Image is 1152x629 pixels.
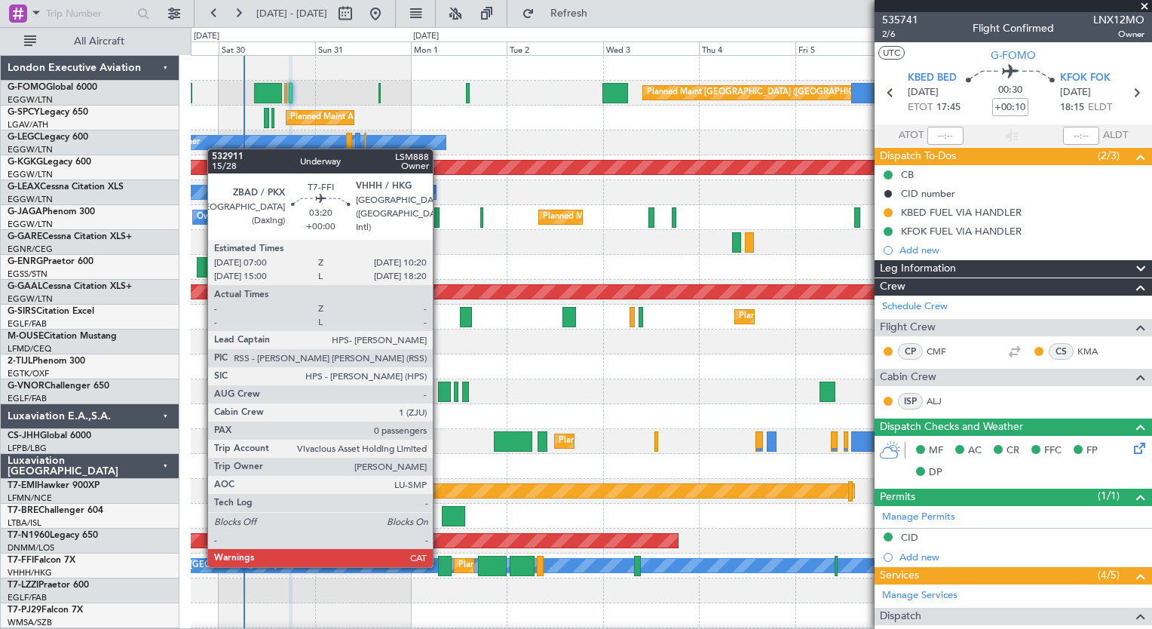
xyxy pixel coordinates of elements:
[603,41,699,55] div: Wed 3
[411,41,507,55] div: Mon 1
[8,169,53,180] a: EGGW/LTN
[543,206,780,229] div: Planned Maint [GEOGRAPHIC_DATA] ([GEOGRAPHIC_DATA])
[17,29,164,54] button: All Aircraft
[8,431,40,440] span: CS-JHH
[8,393,47,404] a: EGLF/FAB
[8,183,40,192] span: G-LEAX
[880,567,919,585] span: Services
[1088,100,1112,115] span: ELDT
[901,225,1022,238] div: KFOK FUEL VIA HANDLER
[8,282,42,291] span: G-GAAL
[880,369,936,386] span: Cabin Crew
[275,480,419,502] div: Planned Maint [GEOGRAPHIC_DATA]
[197,206,243,229] div: Owner Ibiza
[1086,443,1098,459] span: FP
[8,144,53,155] a: EGGW/LTN
[908,100,933,115] span: ETOT
[1093,12,1144,28] span: LNX12MO
[1103,128,1128,143] span: ALDT
[8,232,42,241] span: G-GARE
[8,431,91,440] a: CS-JHHGlobal 6000
[880,489,915,506] span: Permits
[8,332,44,341] span: M-OUSE
[8,232,132,241] a: G-GARECessna Citation XLS+
[882,12,918,28] span: 535741
[8,481,37,490] span: T7-EMI
[898,343,923,360] div: CP
[901,531,918,544] div: CID
[880,148,956,165] span: Dispatch To-Dos
[1077,345,1111,358] a: KMA
[458,554,710,577] div: Planned Maint [GEOGRAPHIC_DATA] ([GEOGRAPHIC_DATA] Intl)
[878,46,905,60] button: UTC
[8,531,98,540] a: T7-N1960Legacy 650
[8,108,40,117] span: G-SPCY
[973,20,1054,36] div: Flight Confirmed
[998,83,1022,98] span: 00:30
[1098,567,1120,583] span: (4/5)
[1044,443,1062,459] span: FFC
[507,41,602,55] div: Tue 2
[1060,85,1091,100] span: [DATE]
[8,318,47,330] a: EGLF/FAB
[8,268,47,280] a: EGSS/STN
[8,158,43,167] span: G-KGKG
[880,608,921,625] span: Dispatch
[901,206,1022,219] div: KBED FUEL VIA HANDLER
[929,443,943,459] span: MF
[515,2,605,26] button: Refresh
[8,357,85,366] a: 2-TIJLPhenom 300
[8,94,53,106] a: EGGW/LTN
[256,7,327,20] span: [DATE] - [DATE]
[559,430,796,453] div: Planned Maint [GEOGRAPHIC_DATA] ([GEOGRAPHIC_DATA])
[8,133,88,142] a: G-LEGCLegacy 600
[929,465,942,480] span: DP
[1060,71,1111,86] span: KFOK FOK
[882,28,918,41] span: 2/6
[8,542,54,554] a: DNMM/LOS
[194,30,219,43] div: [DATE]
[8,119,48,130] a: LGAV/ATH
[8,282,132,291] a: G-GAALCessna Citation XLS+
[39,36,159,47] span: All Aircraft
[880,260,956,278] span: Leg Information
[8,257,93,266] a: G-ENRGPraetor 600
[8,307,94,316] a: G-SIRSCitation Excel
[219,41,314,55] div: Sat 30
[1098,148,1120,164] span: (2/3)
[927,345,961,358] a: CMF
[1049,343,1074,360] div: CS
[901,168,914,181] div: CB
[8,581,38,590] span: T7-LZZI
[8,506,38,515] span: T7-BRE
[882,510,955,525] a: Manage Permits
[290,106,464,129] div: Planned Maint Athens ([PERSON_NAME] Intl)
[908,71,957,86] span: KBED BED
[8,382,44,391] span: G-VNOR
[8,194,53,205] a: EGGW/LTN
[899,128,924,143] span: ATOT
[8,343,51,354] a: LFMD/CEQ
[538,8,601,19] span: Refresh
[647,81,884,104] div: Planned Maint [GEOGRAPHIC_DATA] ([GEOGRAPHIC_DATA])
[8,108,88,117] a: G-SPCYLegacy 650
[1060,100,1084,115] span: 18:15
[8,332,117,341] a: M-OUSECitation Mustang
[8,257,43,266] span: G-ENRG
[699,41,795,55] div: Thu 4
[880,319,936,336] span: Flight Crew
[880,419,1023,436] span: Dispatch Checks and Weather
[8,492,52,504] a: LFMN/NCE
[8,158,91,167] a: G-KGKGLegacy 600
[8,293,53,305] a: EGGW/LTN
[8,531,50,540] span: T7-N1960
[739,305,976,328] div: Planned Maint [GEOGRAPHIC_DATA] ([GEOGRAPHIC_DATA])
[880,278,905,296] span: Crew
[8,592,47,603] a: EGLF/FAB
[882,588,957,603] a: Manage Services
[413,30,439,43] div: [DATE]
[8,207,42,216] span: G-JAGA
[795,41,891,55] div: Fri 5
[315,41,411,55] div: Sun 31
[8,443,47,454] a: LFPB/LBG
